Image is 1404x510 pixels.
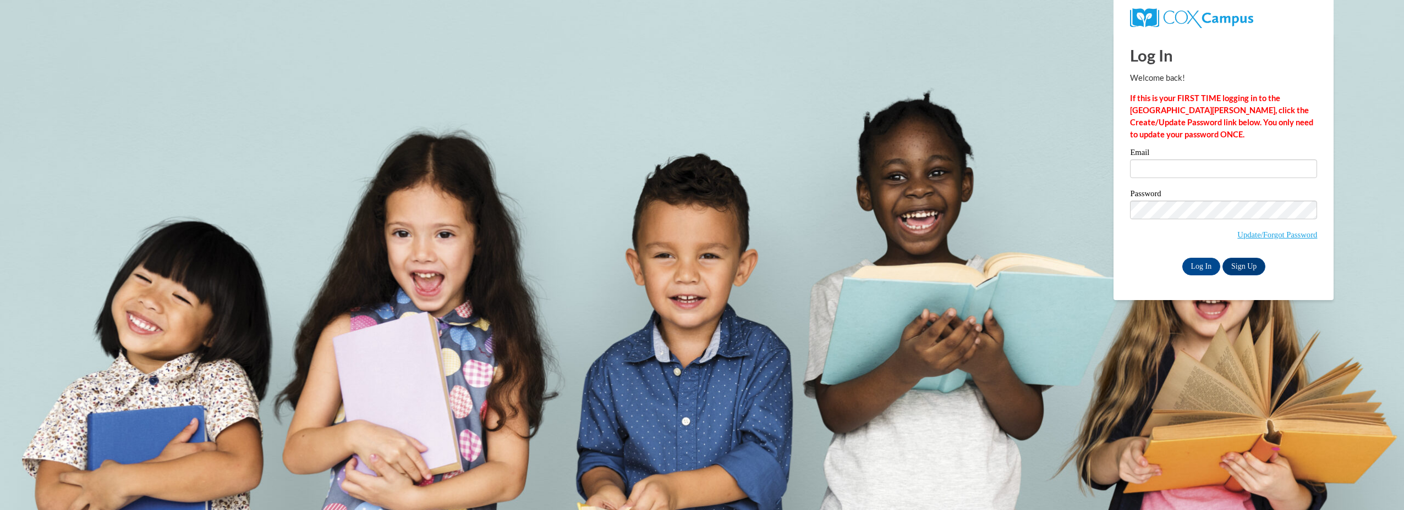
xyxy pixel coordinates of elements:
label: Password [1130,190,1317,201]
img: COX Campus [1130,8,1253,28]
a: Update/Forgot Password [1237,230,1317,239]
a: COX Campus [1130,13,1253,22]
p: Welcome back! [1130,72,1317,84]
h1: Log In [1130,44,1317,66]
a: Sign Up [1222,258,1265,275]
strong: If this is your FIRST TIME logging in to the [GEOGRAPHIC_DATA][PERSON_NAME], click the Create/Upd... [1130,93,1313,139]
input: Log In [1182,258,1221,275]
label: Email [1130,148,1317,159]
